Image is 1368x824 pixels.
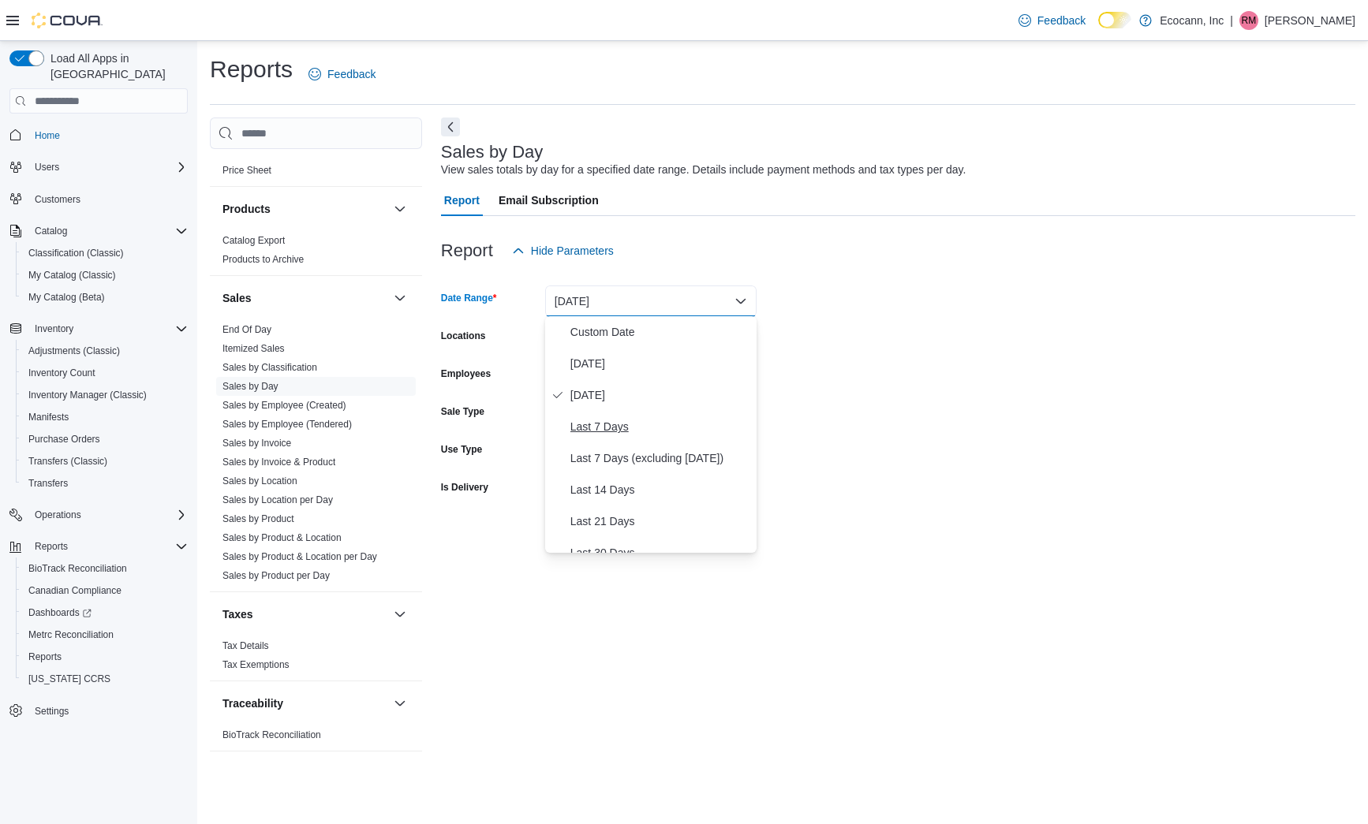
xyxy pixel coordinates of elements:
[210,636,422,680] div: Taxes
[28,291,105,304] span: My Catalog (Beta)
[1239,11,1258,30] div: Ray Markland
[28,562,127,575] span: BioTrack Reconciliation
[16,242,194,264] button: Classification (Classic)
[3,318,194,340] button: Inventory
[22,386,188,405] span: Inventory Manager (Classic)
[3,188,194,211] button: Customers
[22,364,188,382] span: Inventory Count
[222,513,294,524] a: Sales by Product
[22,288,111,307] a: My Catalog (Beta)
[222,438,291,449] a: Sales by Invoice
[22,603,98,622] a: Dashboards
[210,161,422,186] div: Pricing
[1230,11,1233,30] p: |
[28,126,66,145] a: Home
[16,668,194,690] button: [US_STATE] CCRS
[28,537,188,556] span: Reports
[28,190,87,209] a: Customers
[22,266,122,285] a: My Catalog (Classic)
[16,428,194,450] button: Purchase Orders
[391,694,409,713] button: Traceability
[441,162,966,178] div: View sales totals by day for a specified date range. Details include payment methods and tax type...
[222,381,278,392] a: Sales by Day
[22,430,188,449] span: Purchase Orders
[28,673,110,685] span: [US_STATE] CCRS
[391,605,409,624] button: Taxes
[28,125,188,144] span: Home
[22,341,126,360] a: Adjustments (Classic)
[570,354,750,373] span: [DATE]
[22,647,188,666] span: Reports
[222,551,377,562] a: Sales by Product & Location per Day
[28,411,69,423] span: Manifests
[441,405,484,418] label: Sale Type
[570,386,750,405] span: [DATE]
[222,343,285,354] a: Itemized Sales
[28,247,124,259] span: Classification (Classic)
[570,480,750,499] span: Last 14 Days
[16,286,194,308] button: My Catalog (Beta)
[222,254,304,265] a: Products to Archive
[28,455,107,468] span: Transfers (Classic)
[391,289,409,308] button: Sales
[222,475,297,487] a: Sales by Location
[441,143,544,162] h3: Sales by Day
[222,165,271,176] a: Price Sheet
[22,474,188,493] span: Transfers
[28,537,74,556] button: Reports
[222,235,285,246] a: Catalog Export
[1098,28,1099,29] span: Dark Mode
[35,509,81,521] span: Operations
[1160,11,1224,30] p: Ecocann, Inc
[16,264,194,286] button: My Catalog (Classic)
[35,193,80,206] span: Customers
[22,625,120,644] a: Metrc Reconciliation
[222,419,352,430] a: Sales by Employee (Tendered)
[22,408,75,427] a: Manifests
[441,241,493,260] h3: Report
[3,156,194,178] button: Users
[22,386,153,405] a: Inventory Manager (Classic)
[222,695,283,711] h3: Traceability
[28,628,114,641] span: Metrc Reconciliation
[3,220,194,242] button: Catalog
[28,433,100,446] span: Purchase Orders
[22,669,117,688] a: [US_STATE] CCRS
[22,625,188,644] span: Metrc Reconciliation
[222,324,271,335] a: End Of Day
[35,705,69,718] span: Settings
[570,449,750,468] span: Last 7 Days (excluding [DATE])
[391,199,409,218] button: Products
[222,400,346,411] a: Sales by Employee (Created)
[222,290,387,306] button: Sales
[22,474,74,493] a: Transfers
[22,244,130,263] a: Classification (Classic)
[444,185,480,216] span: Report
[3,535,194,557] button: Reports
[28,584,121,597] span: Canadian Compliance
[1012,5,1092,36] a: Feedback
[3,699,194,722] button: Settings
[570,417,750,436] span: Last 7 Days
[28,222,188,240] span: Catalog
[22,452,188,471] span: Transfers (Classic)
[570,543,750,562] span: Last 30 Days
[570,323,750,341] span: Custom Date
[441,330,486,342] label: Locations
[22,647,68,666] a: Reports
[16,557,194,580] button: BioTrack Reconciliation
[22,559,188,578] span: BioTrack Reconciliation
[22,581,188,600] span: Canadian Compliance
[28,189,188,209] span: Customers
[499,185,599,216] span: Email Subscription
[28,702,75,721] a: Settings
[441,117,460,136] button: Next
[222,532,342,543] a: Sales by Product & Location
[1037,13,1086,28] span: Feedback
[28,606,92,619] span: Dashboards
[28,367,95,379] span: Inventory Count
[531,243,614,259] span: Hide Parameters
[22,581,128,600] a: Canadian Compliance
[1098,12,1131,28] input: Dark Mode
[16,580,194,602] button: Canadian Compliance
